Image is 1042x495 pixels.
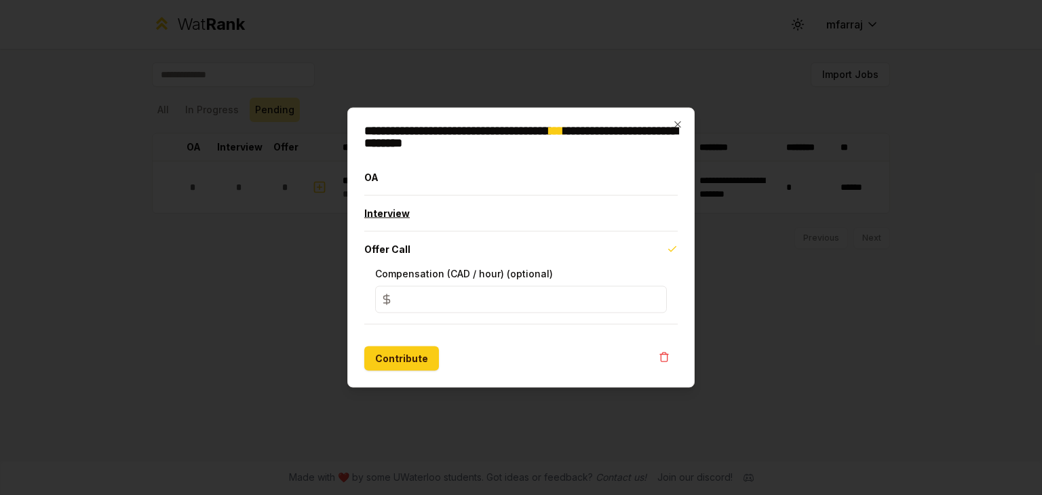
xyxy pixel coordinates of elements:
button: OA [364,160,678,195]
button: Interview [364,196,678,231]
button: Offer Call [364,232,678,267]
button: Contribute [364,346,439,371]
label: Compensation (CAD / hour) (optional) [375,268,553,279]
div: Offer Call [364,267,678,324]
